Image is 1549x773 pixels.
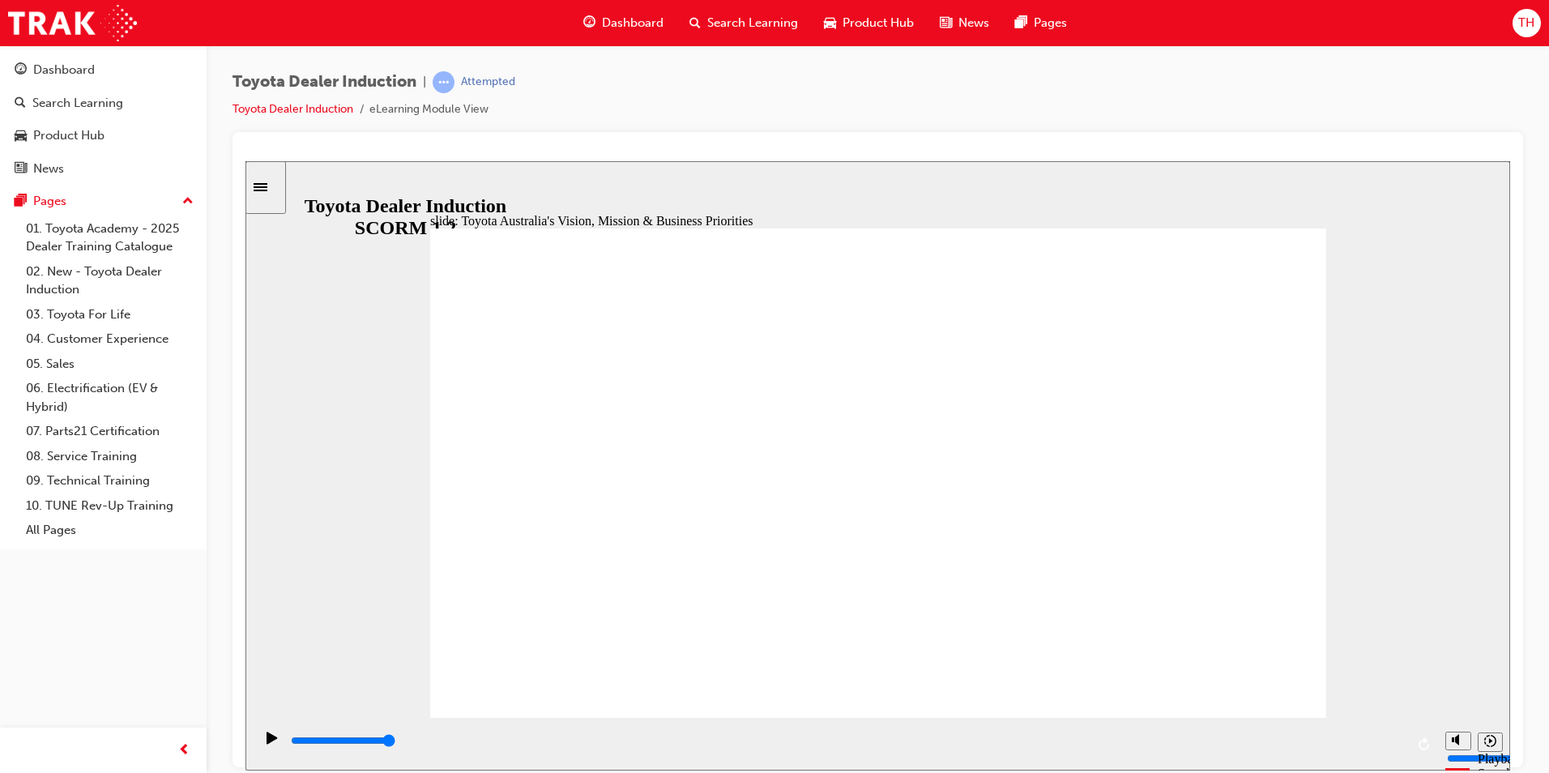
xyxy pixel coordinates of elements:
[178,741,190,761] span: prev-icon
[19,444,200,469] a: 08. Service Training
[8,557,1192,609] div: playback controls
[583,13,595,33] span: guage-icon
[6,88,200,118] a: Search Learning
[843,14,914,32] span: Product Hub
[1015,13,1027,33] span: pages-icon
[1518,14,1534,32] span: TH
[15,162,27,177] span: news-icon
[33,192,66,211] div: Pages
[33,61,95,79] div: Dashboard
[233,73,416,92] span: Toyota Dealer Induction
[6,55,200,85] a: Dashboard
[6,121,200,151] a: Product Hub
[927,6,1002,40] a: news-iconNews
[940,13,952,33] span: news-icon
[1200,570,1226,589] button: Mute (Ctrl+Alt+M)
[707,14,798,32] span: Search Learning
[676,6,811,40] a: search-iconSearch Learning
[1232,571,1257,591] button: Playback speed
[19,419,200,444] a: 07. Parts21 Certification
[1002,6,1080,40] a: pages-iconPages
[182,191,194,212] span: up-icon
[6,186,200,216] button: Pages
[8,5,137,41] img: Trak
[570,6,676,40] a: guage-iconDashboard
[461,75,515,90] div: Attempted
[233,102,353,116] a: Toyota Dealer Induction
[1167,571,1192,596] button: Replay (Ctrl+Alt+R)
[8,570,36,597] button: Play (Ctrl+Alt+P)
[19,327,200,352] a: 04. Customer Experience
[19,376,200,419] a: 06. Electrification (EV & Hybrid)
[6,154,200,184] a: News
[15,194,27,209] span: pages-icon
[958,14,989,32] span: News
[15,63,27,78] span: guage-icon
[1034,14,1067,32] span: Pages
[369,100,489,119] li: eLearning Module View
[689,13,701,33] span: search-icon
[811,6,927,40] a: car-iconProduct Hub
[19,302,200,327] a: 03. Toyota For Life
[33,126,105,145] div: Product Hub
[1201,591,1306,604] input: volume
[1513,9,1541,37] button: TH
[1232,591,1257,620] div: Playback Speed
[19,468,200,493] a: 09. Technical Training
[824,13,836,33] span: car-icon
[19,259,200,302] a: 02. New - Toyota Dealer Induction
[6,52,200,186] button: DashboardSearch LearningProduct HubNews
[423,73,426,92] span: |
[33,160,64,178] div: News
[32,94,123,113] div: Search Learning
[45,573,150,586] input: slide progress
[602,14,664,32] span: Dashboard
[19,493,200,519] a: 10. TUNE Rev-Up Training
[15,129,27,143] span: car-icon
[19,216,200,259] a: 01. Toyota Academy - 2025 Dealer Training Catalogue
[433,71,454,93] span: learningRecordVerb_ATTEMPT-icon
[1192,557,1257,609] div: misc controls
[19,518,200,543] a: All Pages
[15,96,26,111] span: search-icon
[19,352,200,377] a: 05. Sales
